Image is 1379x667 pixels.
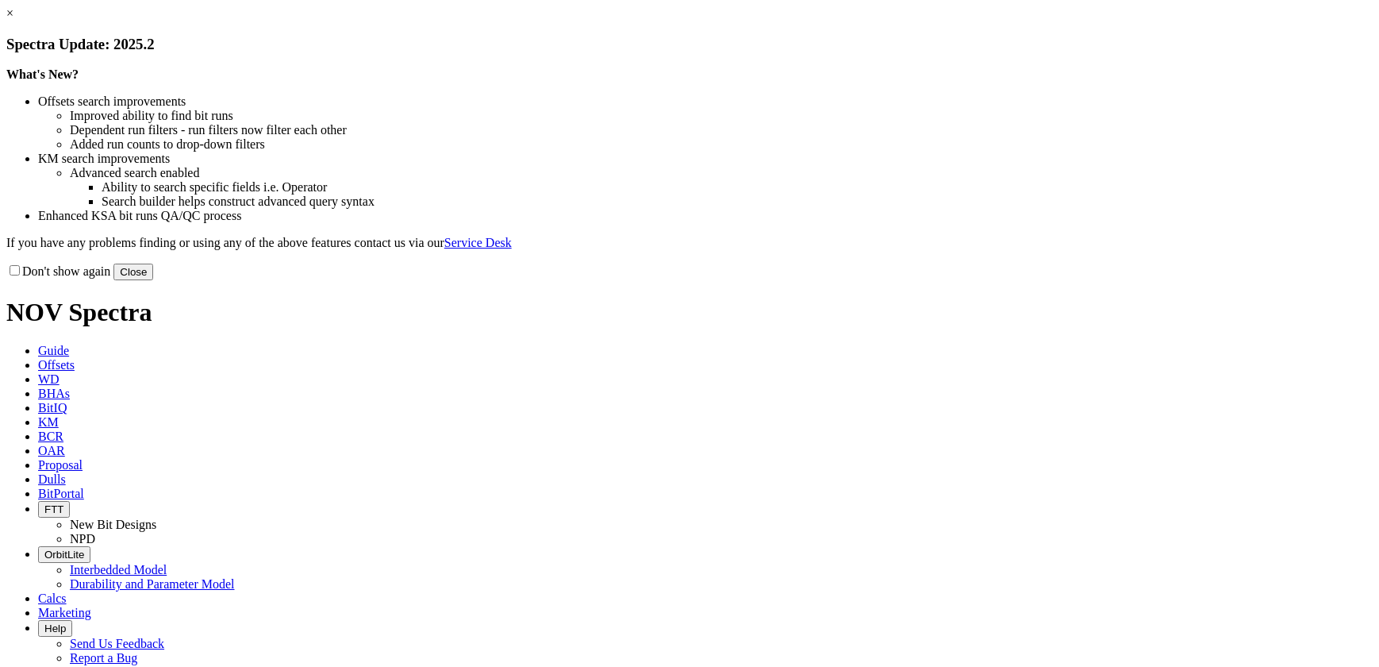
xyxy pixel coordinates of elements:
p: If you have any problems finding or using any of the above features contact us via our [6,236,1373,250]
span: OAR [38,444,65,457]
a: New Bit Designs [70,518,156,531]
li: Ability to search specific fields i.e. Operator [102,180,1373,195]
li: Offsets search improvements [38,94,1373,109]
a: NPD [70,532,95,546]
a: × [6,6,13,20]
h3: Spectra Update: 2025.2 [6,36,1373,53]
h1: NOV Spectra [6,298,1373,327]
li: Improved ability to find bit runs [70,109,1373,123]
span: FTT [44,503,63,515]
li: Added run counts to drop-down filters [70,137,1373,152]
a: Service Desk [444,236,512,249]
li: KM search improvements [38,152,1373,166]
label: Don't show again [6,264,110,278]
li: Search builder helps construct advanced query syntax [102,195,1373,209]
span: BCR [38,430,63,443]
span: BitIQ [38,401,67,414]
a: Send Us Feedback [70,637,164,650]
input: Don't show again [10,265,20,276]
span: BitPortal [38,487,84,500]
a: Interbedded Model [70,563,167,576]
span: WD [38,372,60,386]
a: Durability and Parameter Model [70,577,235,591]
li: Dependent run filters - run filters now filter each other [70,123,1373,137]
span: OrbitLite [44,549,84,561]
span: Calcs [38,592,67,605]
a: Report a Bug [70,651,137,665]
span: KM [38,415,59,429]
button: Close [113,264,153,280]
span: Help [44,623,66,634]
li: Advanced search enabled [70,166,1373,180]
span: BHAs [38,387,70,400]
span: Guide [38,344,69,357]
span: Offsets [38,358,75,372]
span: Dulls [38,472,66,486]
li: Enhanced KSA bit runs QA/QC process [38,209,1373,223]
span: Marketing [38,606,91,619]
strong: What's New? [6,67,79,81]
span: Proposal [38,458,83,472]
